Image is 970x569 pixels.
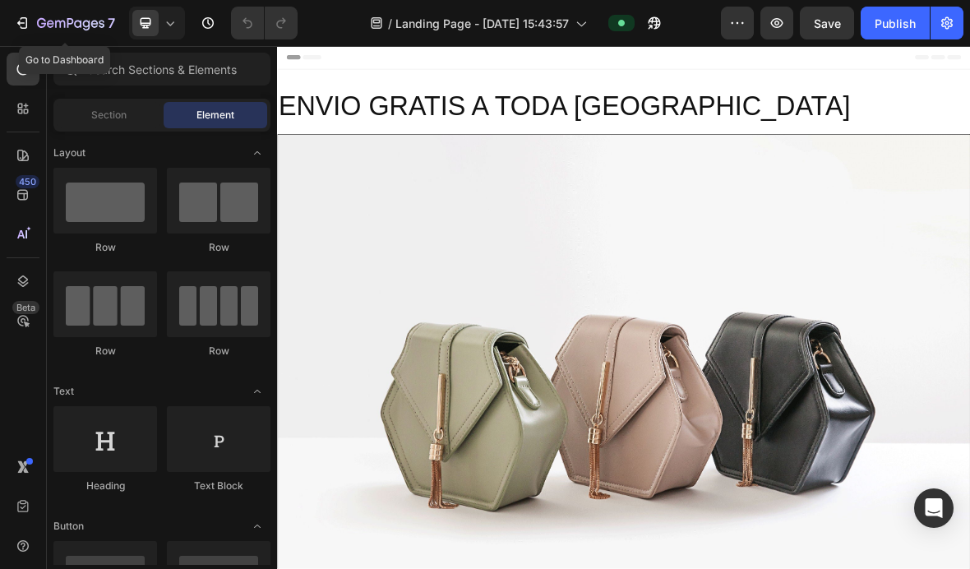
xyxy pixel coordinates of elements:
[108,13,115,33] p: 7
[861,7,930,39] button: Publish
[167,240,270,255] div: Row
[231,7,298,39] div: Undo/Redo
[914,488,954,528] div: Open Intercom Messenger
[53,146,85,160] span: Layout
[53,240,157,255] div: Row
[875,15,916,32] div: Publish
[244,378,270,405] span: Toggle open
[53,519,84,534] span: Button
[53,479,157,493] div: Heading
[196,108,234,123] span: Element
[277,46,970,569] iframe: Design area
[167,479,270,493] div: Text Block
[7,7,122,39] button: 7
[167,344,270,359] div: Row
[53,344,157,359] div: Row
[53,384,74,399] span: Text
[16,175,39,188] div: 450
[388,15,392,32] span: /
[12,301,39,314] div: Beta
[53,53,270,86] input: Search Sections & Elements
[244,513,270,539] span: Toggle open
[91,108,127,123] span: Section
[814,16,841,30] span: Save
[800,7,854,39] button: Save
[395,15,569,32] span: Landing Page - [DATE] 15:43:57
[244,140,270,166] span: Toggle open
